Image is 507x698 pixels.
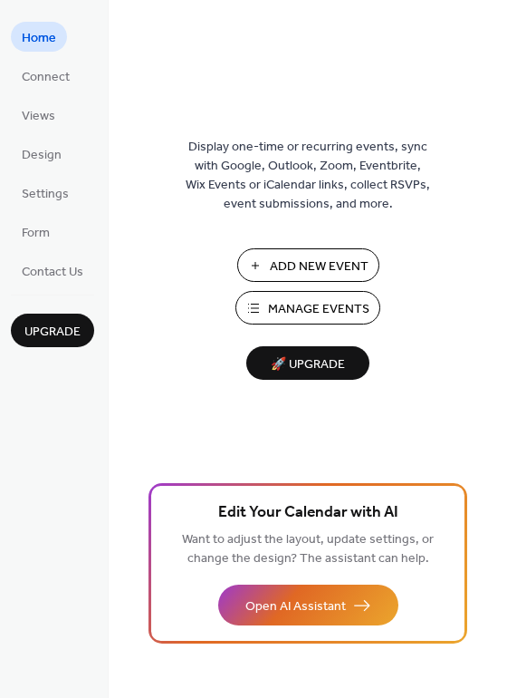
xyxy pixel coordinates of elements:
[22,68,70,87] span: Connect
[11,61,81,91] a: Connect
[182,528,434,571] span: Want to adjust the layout, update settings, or change the design? The assistant can help.
[245,597,346,616] span: Open AI Assistant
[11,256,94,286] a: Contact Us
[22,263,83,282] span: Contact Us
[11,178,80,208] a: Settings
[22,107,55,126] span: Views
[246,346,369,380] button: 🚀 Upgrade
[218,500,398,526] span: Edit Your Calendar with AI
[257,353,359,377] span: 🚀 Upgrade
[237,248,379,282] button: Add New Event
[235,291,380,325] button: Manage Events
[22,224,50,243] span: Form
[11,139,72,169] a: Design
[11,217,61,247] a: Form
[11,314,94,347] button: Upgrade
[11,100,66,130] a: Views
[24,323,81,342] span: Upgrade
[22,29,56,48] span: Home
[22,185,69,204] span: Settings
[11,22,67,52] a: Home
[268,300,369,319] span: Manage Events
[22,146,62,165] span: Design
[218,585,398,625] button: Open AI Assistant
[186,138,430,214] span: Display one-time or recurring events, sync with Google, Outlook, Zoom, Eventbrite, Wix Events or ...
[270,257,368,276] span: Add New Event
